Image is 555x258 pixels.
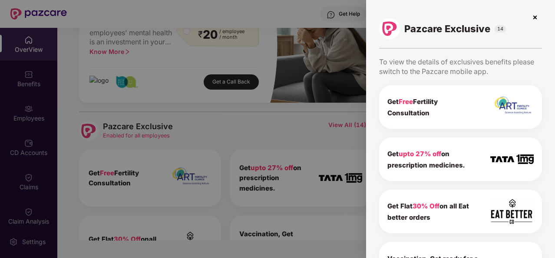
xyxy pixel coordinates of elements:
span: upto 27% off [399,150,441,158]
img: icon [490,198,534,224]
img: logo [382,21,397,36]
span: To view the details of exclusives benefits please switch to the Pazcare mobile app. [379,57,534,76]
span: 30% Off [413,202,439,210]
span: Free [399,97,413,106]
span: Pazcare Exclusive [404,23,490,35]
img: svg+xml;base64,PHN2ZyBpZD0iQ3Jvc3MtMzJ4MzIiIHhtbG5zPSJodHRwOi8vd3d3LnczLm9yZy8yMDAwL3N2ZyIgd2lkdG... [528,10,542,24]
img: icon [490,95,534,119]
img: icon [490,154,534,164]
span: 14 [495,25,506,33]
b: Get Flat on all Eat better orders [387,202,469,221]
b: Get on prescription medicines. [387,150,465,169]
b: Get Fertility Consultation [387,97,438,117]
